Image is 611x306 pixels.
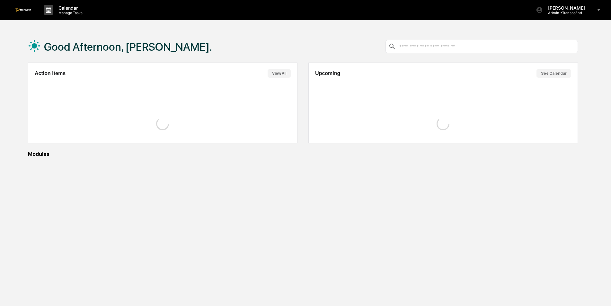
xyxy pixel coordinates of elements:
h2: Action Items [35,71,66,76]
p: Calendar [53,5,86,11]
div: Modules [28,151,578,157]
p: Admin • Transce3nd [543,11,588,15]
button: See Calendar [536,69,571,78]
p: [PERSON_NAME] [543,5,588,11]
p: Manage Tasks [53,11,86,15]
button: View All [268,69,291,78]
h2: Upcoming [315,71,340,76]
img: logo [15,8,31,11]
h1: Good Afternoon, [PERSON_NAME]. [44,40,212,53]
